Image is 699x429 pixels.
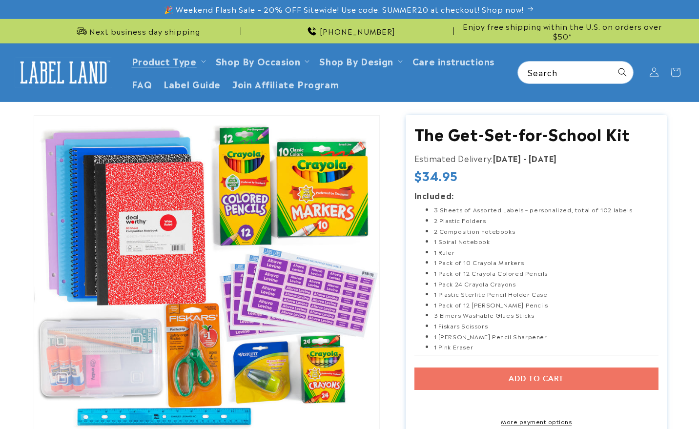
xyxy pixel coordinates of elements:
span: Next business day shipping [89,26,200,36]
summary: Shop By Design [313,49,406,72]
li: 1 [PERSON_NAME] Pencil Sharpener [434,331,658,342]
span: FAQ [132,78,152,89]
li: 1 Spiral Notebook [434,236,658,247]
button: Search [612,61,633,83]
span: [PHONE_NUMBER] [320,26,395,36]
li: 3 Sheets of Assorted Labels – personalized, total of 102 labels [434,204,658,215]
li: 1 Ruler [434,247,658,258]
li: 1 Pack of 12 [PERSON_NAME] Pencils [434,300,658,310]
h1: The Get-Set-for-School Kit [414,123,658,144]
a: Shop By Design [319,54,393,67]
span: Enjoy free shipping within the U.S. on orders over $50* [458,21,667,41]
li: 1 Pack of 10 Crayola Markers [434,257,658,268]
a: Join Affiliate Program [226,72,345,95]
a: Product Type [132,54,197,67]
li: 1 Pack 24 Crayola Crayons [434,279,658,289]
span: Label Guide [164,78,221,89]
a: Label Land [11,54,116,91]
summary: Product Type [126,49,210,72]
p: Estimated Delivery: [414,151,658,165]
li: 2 Plastic Folders [434,215,658,226]
a: FAQ [126,72,158,95]
li: 1 Pink Eraser [434,342,658,352]
li: 1 Fiskars Scissors [434,321,658,331]
div: Announcement [32,19,241,43]
span: $34.95 [414,168,458,183]
strong: [DATE] [493,152,521,164]
img: Label Land [15,57,112,87]
li: 2 Composition notebooks [434,226,658,237]
a: More payment options [414,417,658,426]
a: Care instructions [407,49,500,72]
strong: - [523,152,527,164]
span: Care instructions [412,55,494,66]
strong: [DATE] [529,152,557,164]
div: Announcement [458,19,667,43]
strong: Included: [414,189,454,201]
li: 1 Pack of 12 Crayola Colored Pencils [434,268,658,279]
li: 1 Plastic Sterlite Pencil Holder Case [434,289,658,300]
li: 3 Elmers Washable Glues Sticks [434,310,658,321]
summary: Shop By Occasion [210,49,314,72]
span: Shop By Occasion [216,55,301,66]
div: Announcement [245,19,454,43]
span: 🎉 Weekend Flash Sale – 20% OFF Sitewide! Use code: SUMMER20 at checkout! Shop now! [164,4,524,14]
span: Join Affiliate Program [232,78,339,89]
a: Label Guide [158,72,226,95]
